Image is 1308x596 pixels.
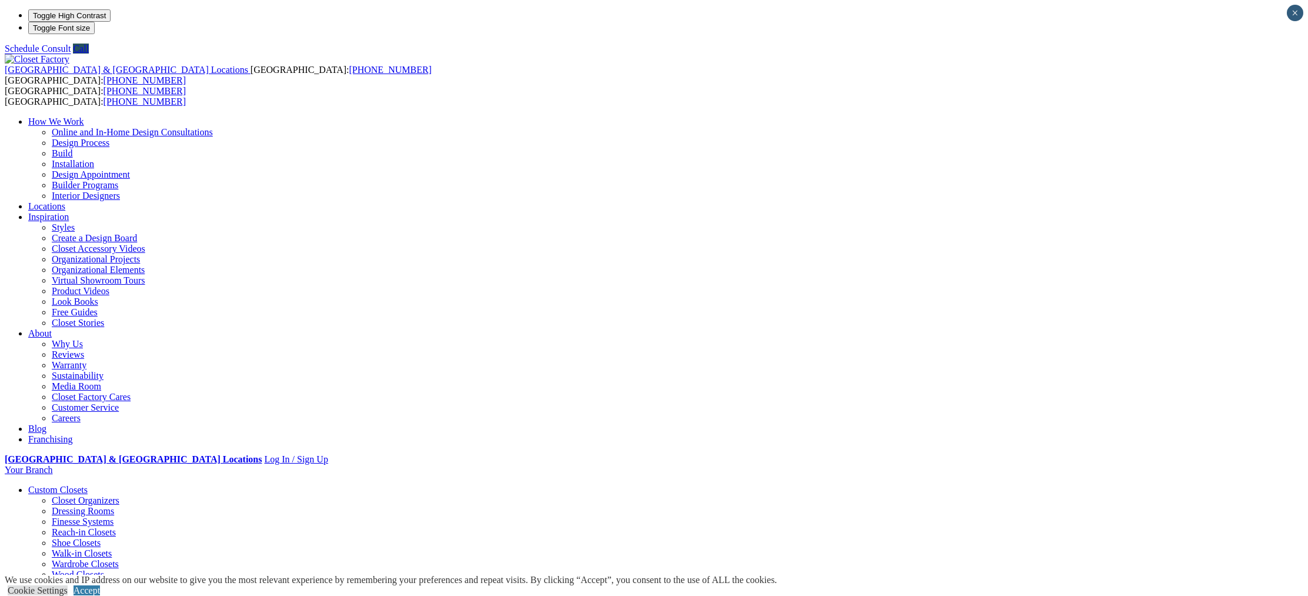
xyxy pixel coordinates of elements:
a: How We Work [28,116,84,126]
a: [PHONE_NUMBER] [104,86,186,96]
a: Cookie Settings [8,585,68,595]
a: Virtual Showroom Tours [52,275,145,285]
a: Why Us [52,339,83,349]
a: Interior Designers [52,191,120,201]
span: Toggle Font size [33,24,90,32]
a: Wardrobe Closets [52,559,119,569]
a: [PHONE_NUMBER] [104,75,186,85]
a: Closet Factory Cares [52,392,131,402]
a: Design Process [52,138,109,148]
a: Build [52,148,73,158]
a: Customer Service [52,402,119,412]
span: Toggle High Contrast [33,11,106,20]
a: Look Books [52,297,98,307]
a: Free Guides [52,307,98,317]
a: About [28,328,52,338]
a: Locations [28,201,65,211]
button: Toggle Font size [28,22,95,34]
a: Log In / Sign Up [264,454,328,464]
a: [GEOGRAPHIC_DATA] & [GEOGRAPHIC_DATA] Locations [5,454,262,464]
a: Online and In-Home Design Consultations [52,127,213,137]
a: Organizational Elements [52,265,145,275]
a: Finesse Systems [52,517,114,527]
a: Call [73,44,89,54]
a: Wood Closets [52,570,104,580]
span: [GEOGRAPHIC_DATA]: [GEOGRAPHIC_DATA]: [5,86,186,106]
a: Styles [52,222,75,232]
a: Custom Closets [28,485,88,495]
img: Closet Factory [5,54,69,65]
span: [GEOGRAPHIC_DATA]: [GEOGRAPHIC_DATA]: [5,65,432,85]
a: Create a Design Board [52,233,137,243]
a: Closet Accessory Videos [52,244,145,254]
a: Franchising [28,434,73,444]
a: Closet Stories [52,318,104,328]
a: Dressing Rooms [52,506,114,516]
a: [GEOGRAPHIC_DATA] & [GEOGRAPHIC_DATA] Locations [5,65,251,75]
a: Product Videos [52,286,109,296]
a: Media Room [52,381,101,391]
a: Warranty [52,360,86,370]
a: Reviews [52,349,84,359]
a: Sustainability [52,371,104,381]
div: We use cookies and IP address on our website to give you the most relevant experience by remember... [5,575,777,585]
button: Toggle High Contrast [28,9,111,22]
a: Closet Organizers [52,495,119,505]
a: Walk-in Closets [52,548,112,558]
button: Close [1287,5,1303,21]
a: Schedule Consult [5,44,71,54]
a: Installation [52,159,94,169]
a: Builder Programs [52,180,118,190]
a: Reach-in Closets [52,527,116,537]
a: Design Appointment [52,169,130,179]
a: Your Branch [5,465,52,475]
a: Shoe Closets [52,538,101,548]
a: [PHONE_NUMBER] [104,96,186,106]
a: Organizational Projects [52,254,140,264]
a: Careers [52,413,81,423]
a: Blog [28,424,46,434]
a: Accept [74,585,100,595]
a: Inspiration [28,212,69,222]
a: [PHONE_NUMBER] [349,65,431,75]
span: [GEOGRAPHIC_DATA] & [GEOGRAPHIC_DATA] Locations [5,65,248,75]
